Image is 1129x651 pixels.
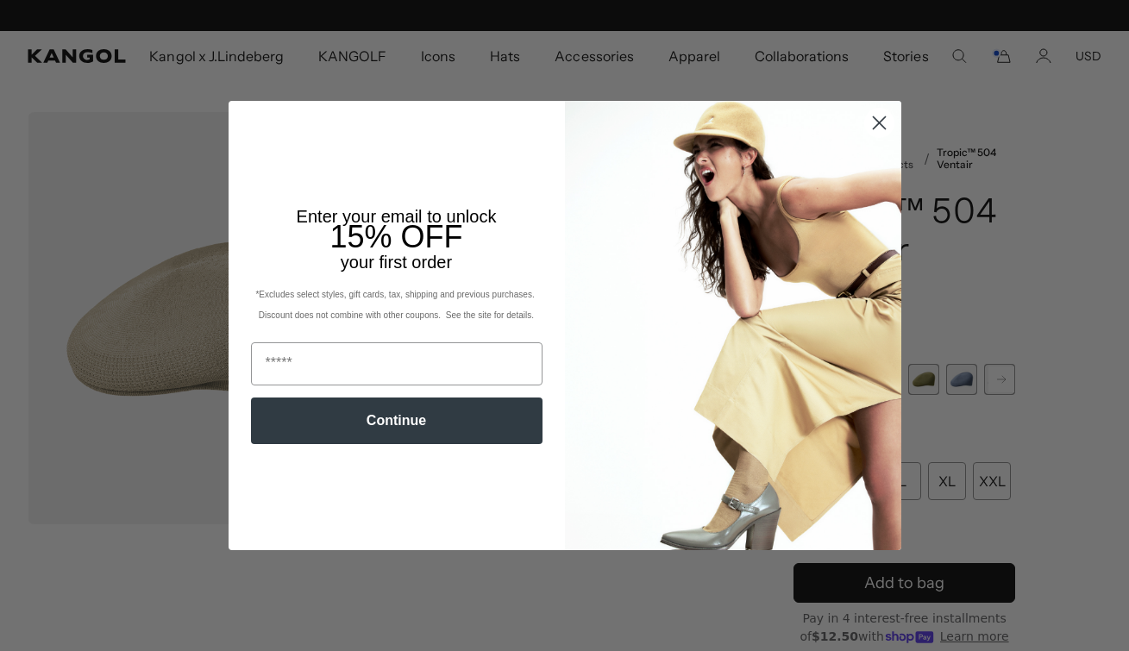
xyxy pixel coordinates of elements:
span: *Excludes select styles, gift cards, tax, shipping and previous purchases. Discount does not comb... [255,290,536,320]
span: your first order [341,253,452,272]
button: Close dialog [864,108,894,138]
button: Continue [251,397,543,444]
img: 93be19ad-e773-4382-80b9-c9d740c9197f.jpeg [565,101,901,549]
input: Email [251,342,543,385]
span: 15% OFF [329,219,462,254]
span: Enter your email to unlock [297,207,497,226]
